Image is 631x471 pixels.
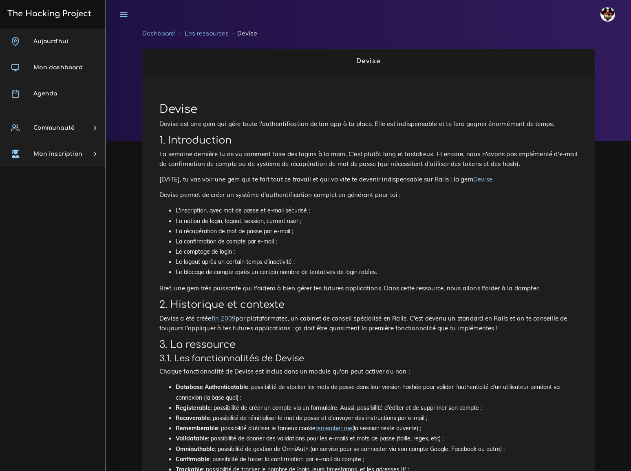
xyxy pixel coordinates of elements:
p: Devise a été créée par plataformatec, un cabinet de conseil spécialisé en Rails. C'est devenu un ... [159,314,578,333]
a: Dashboard [142,31,175,37]
strong: Confirmable [176,456,210,463]
strong: Omniauthable [176,445,215,453]
li: : possibilité d'utiliser le fameux cookie (la session reste ouverte) ; [176,423,578,433]
p: Bref, une gem très puissante qui t'aidera à bien gérer tes futures applications. Dans cette resso... [159,283,578,293]
p: [DATE], tu vas voir une gem qui te fait tout ce travail et qui va vite te devenir indispensable s... [159,175,578,184]
li: : possibilité de créer un compte via un formulaire. Aussi, possibilité d'éditer et de supprimer s... [176,403,578,413]
li: Le blocage de compte après un certain nombre de tentatives de login ratées. [176,267,578,277]
li: La notion de login, logout, session, current user ; [176,216,578,226]
strong: Recoverable [176,414,210,422]
h1: Devise [159,103,578,117]
li: : possibilité de réinitialiser le mot de passe et d'envoyer des instructions par e-mail ; [176,413,578,423]
li: : possibilité de donner des validations pour les e-mails et mots de passe (taille, regex, etc) ; [176,433,578,444]
span: Agenda [33,91,57,97]
h2: 3. La ressource [159,339,578,351]
strong: Rememberable [176,425,218,432]
li: : possibilité de gestion de OmniAuth (un service pour se connecter via son compte Google, Faceboo... [176,444,578,454]
strong: Database Authenticatable [176,383,248,391]
p: Devise est une gem qui gère toute l'authentification de ton app à ta place. Elle est indispensabl... [159,119,578,129]
p: La semaine dernière tu as vu comment faire des logins à la main. C'est plutôt long et fastidieux.... [159,149,578,169]
li: L'inscription, avec mot de passe et e-mail sécurisé ; [176,206,578,216]
p: Devise permet de créer un système d'authentification complet en générant pour toi : [159,190,578,200]
li: La confirmation de compte par e-mail ; [176,237,578,247]
strong: Registerable [176,404,211,411]
a: Les ressources [185,31,229,37]
li: Le comptage de login ; [176,247,578,257]
span: Mon inscription [33,151,82,157]
li: La récupération de mot de passe par e-mail ; [176,226,578,237]
li: Devise [229,29,257,39]
a: fin 2009 [212,314,236,322]
span: Aujourd'hui [33,38,68,44]
h2: Devise [151,57,586,65]
p: Chaque fonctionnalité de Devise est inclus dans un module qu'on peut activer ou non : [159,367,578,376]
li: : possibilité de forcer la confirmation par e-mail du compte ; [176,454,578,464]
span: Communauté [33,125,75,131]
li: : possibilité de stocker les mots de passe dans leur version hashée pour valider l'authenticité d... [176,382,578,402]
h2: 1. Introduction [159,135,578,146]
a: Devise [473,175,492,183]
span: Mon dashboard [33,64,83,71]
h2: 2. Historique et contexte [159,299,578,311]
a: remember me [315,425,352,432]
strong: Validatable [176,435,208,442]
li: Le logout après un certain temps d'inactivité ; [176,257,578,267]
h3: The Hacking Project [5,9,91,18]
img: avatar [600,7,615,22]
h3: 3.1. Les fonctionnalités de Devise [159,354,578,364]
